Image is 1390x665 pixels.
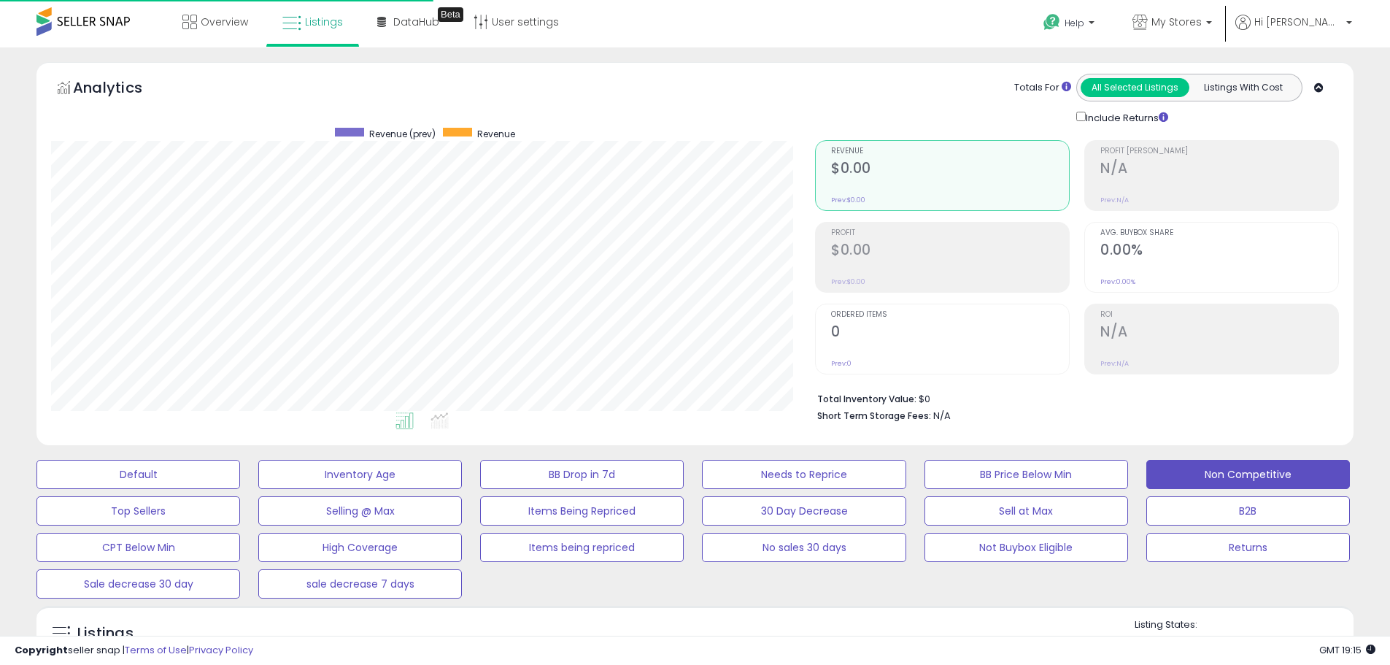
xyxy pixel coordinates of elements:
[817,410,931,422] b: Short Term Storage Fees:
[702,460,906,489] button: Needs to Reprice
[15,643,68,657] strong: Copyright
[77,623,134,644] h5: Listings
[924,496,1128,526] button: Sell at Max
[1014,81,1071,95] div: Totals For
[125,643,187,657] a: Terms of Use
[480,496,684,526] button: Items Being Repriced
[1100,242,1338,261] h2: 0.00%
[831,229,1069,237] span: Profit
[1065,109,1186,126] div: Include Returns
[817,389,1328,407] li: $0
[924,460,1128,489] button: BB Price Below Min
[1189,78,1297,97] button: Listings With Cost
[15,644,253,658] div: seller snap | |
[305,15,343,29] span: Listings
[817,393,916,405] b: Total Inventory Value:
[1149,635,1176,647] label: Active
[36,569,240,599] button: Sale decrease 30 day
[1100,323,1338,343] h2: N/A
[73,77,171,101] h5: Analytics
[258,533,462,562] button: High Coverage
[1319,643,1375,657] span: 2025-09-17 19:15 GMT
[438,7,463,22] div: Tooltip anchor
[36,460,240,489] button: Default
[831,160,1069,180] h2: $0.00
[1100,196,1129,204] small: Prev: N/A
[1100,277,1135,286] small: Prev: 0.00%
[831,277,865,286] small: Prev: $0.00
[1100,311,1338,319] span: ROI
[480,533,684,562] button: Items being repriced
[924,533,1128,562] button: Not Buybox Eligible
[1235,15,1352,47] a: Hi [PERSON_NAME]
[831,359,852,368] small: Prev: 0
[258,496,462,526] button: Selling @ Max
[831,323,1069,343] h2: 0
[1100,359,1129,368] small: Prev: N/A
[1043,13,1061,31] i: Get Help
[477,128,515,140] span: Revenue
[1151,15,1202,29] span: My Stores
[258,569,462,599] button: sale decrease 7 days
[702,533,906,562] button: No sales 30 days
[36,533,240,562] button: CPT Below Min
[1100,160,1338,180] h2: N/A
[1100,147,1338,155] span: Profit [PERSON_NAME]
[201,15,248,29] span: Overview
[1146,460,1350,489] button: Non Competitive
[831,311,1069,319] span: Ordered Items
[36,496,240,526] button: Top Sellers
[831,242,1069,261] h2: $0.00
[933,409,951,423] span: N/A
[258,460,462,489] button: Inventory Age
[1032,2,1109,47] a: Help
[1259,635,1313,647] label: Deactivated
[1146,533,1350,562] button: Returns
[369,128,436,140] span: Revenue (prev)
[393,15,439,29] span: DataHub
[1135,618,1354,632] p: Listing States:
[1254,15,1342,29] span: Hi [PERSON_NAME]
[831,147,1069,155] span: Revenue
[702,496,906,526] button: 30 Day Decrease
[189,643,253,657] a: Privacy Policy
[1065,17,1084,29] span: Help
[480,460,684,489] button: BB Drop in 7d
[1100,229,1338,237] span: Avg. Buybox Share
[1146,496,1350,526] button: B2B
[831,196,865,204] small: Prev: $0.00
[1081,78,1189,97] button: All Selected Listings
